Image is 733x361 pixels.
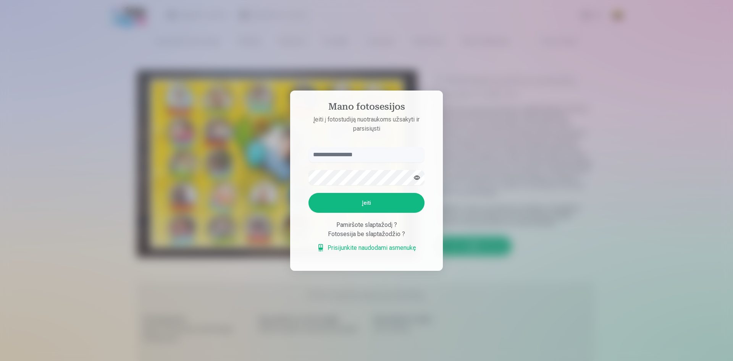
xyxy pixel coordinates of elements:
div: Fotosesija be slaptažodžio ? [308,230,425,239]
p: Įeiti į fotostudiją nuotraukoms užsakyti ir parsisiųsti [301,115,432,133]
button: Įeiti [308,193,425,213]
h4: Mano fotosesijos [301,101,432,115]
div: Pamiršote slaptažodį ? [308,220,425,230]
a: Prisijunkite naudodami asmenukę [317,243,416,253]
